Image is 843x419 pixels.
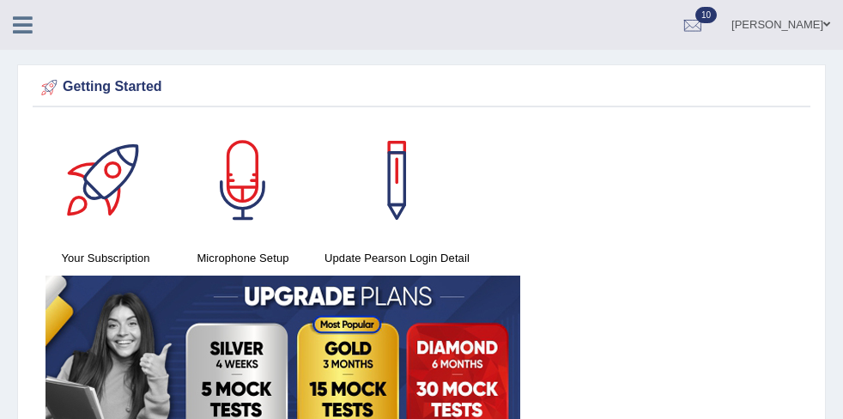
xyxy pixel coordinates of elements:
h4: Your Subscription [45,249,166,267]
h4: Update Pearson Login Detail [320,249,474,267]
span: 10 [695,7,717,23]
h4: Microphone Setup [183,249,303,267]
div: Getting Started [37,75,806,100]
